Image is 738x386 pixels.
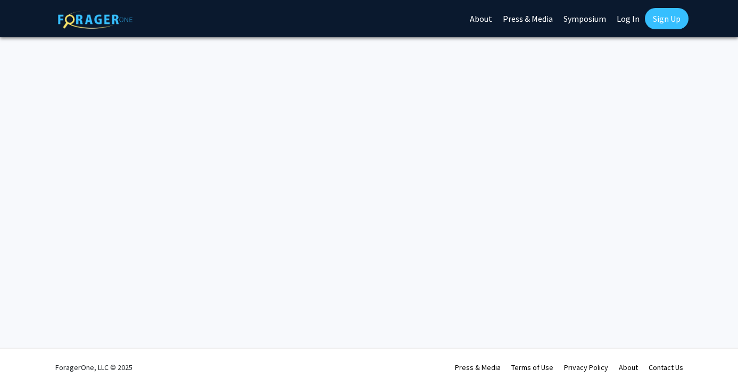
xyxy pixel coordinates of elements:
img: ForagerOne Logo [58,10,132,29]
a: Press & Media [455,363,501,372]
a: Terms of Use [511,363,553,372]
a: About [619,363,638,372]
a: Privacy Policy [564,363,608,372]
a: Contact Us [649,363,683,372]
a: Sign Up [645,8,689,29]
div: ForagerOne, LLC © 2025 [55,349,132,386]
